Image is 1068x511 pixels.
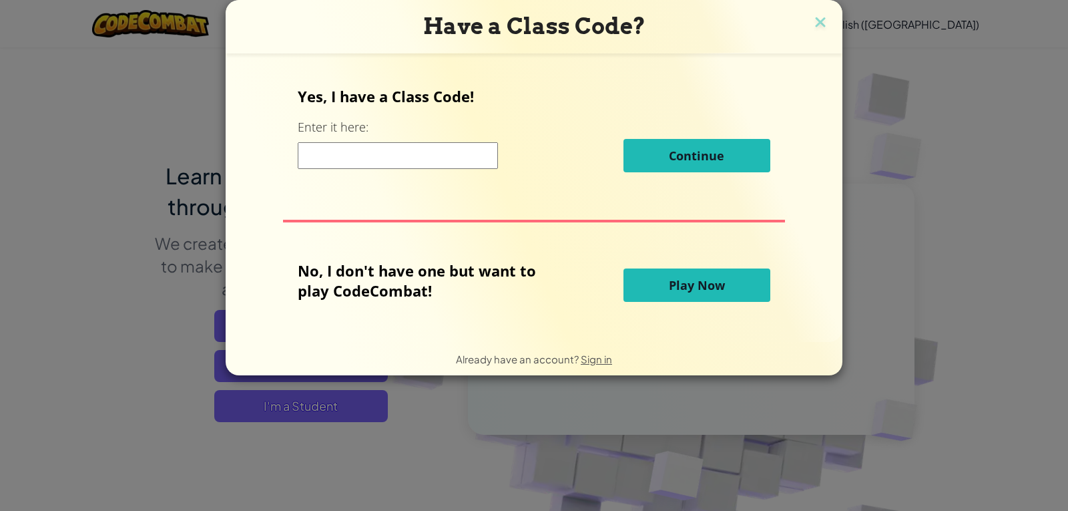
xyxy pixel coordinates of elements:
span: Already have an account? [456,353,581,365]
p: Yes, I have a Class Code! [298,86,770,106]
button: Play Now [623,269,770,302]
a: Sign in [581,353,612,365]
button: Continue [623,139,770,172]
span: Play Now [669,277,725,293]
span: Have a Class Code? [423,13,645,39]
img: close icon [812,13,829,33]
p: No, I don't have one but want to play CodeCombat! [298,261,556,301]
label: Enter it here: [298,119,368,136]
span: Continue [669,148,724,164]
